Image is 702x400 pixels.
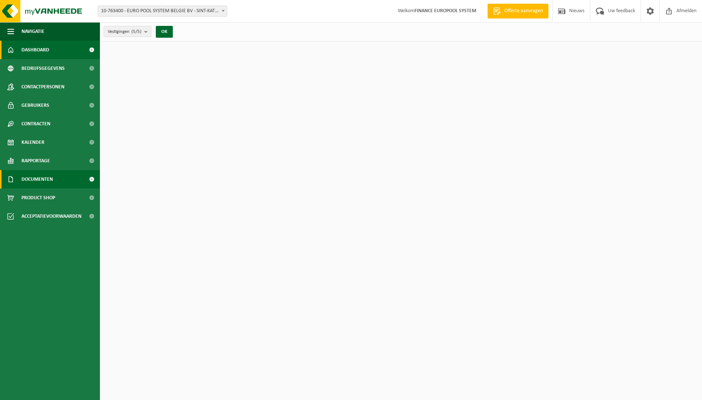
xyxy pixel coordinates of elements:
[21,78,64,96] span: Contactpersonen
[21,22,44,41] span: Navigatie
[21,170,53,189] span: Documenten
[21,133,44,152] span: Kalender
[156,26,173,38] button: OK
[21,115,50,133] span: Contracten
[21,96,49,115] span: Gebruikers
[503,7,545,15] span: Offerte aanvragen
[98,6,227,17] span: 10-763400 - EURO POOL SYSTEM BELGIE BV - SINT-KATELIJNE-WAVER
[98,6,227,16] span: 10-763400 - EURO POOL SYSTEM BELGIE BV - SINT-KATELIJNE-WAVER
[131,29,141,34] count: (5/5)
[21,59,65,78] span: Bedrijfsgegevens
[108,26,141,37] span: Vestigingen
[487,4,548,18] a: Offerte aanvragen
[21,152,50,170] span: Rapportage
[21,207,81,226] span: Acceptatievoorwaarden
[21,189,55,207] span: Product Shop
[21,41,49,59] span: Dashboard
[414,8,476,14] strong: FINANCE EUROPOOL SYSTEM
[104,26,151,37] button: Vestigingen(5/5)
